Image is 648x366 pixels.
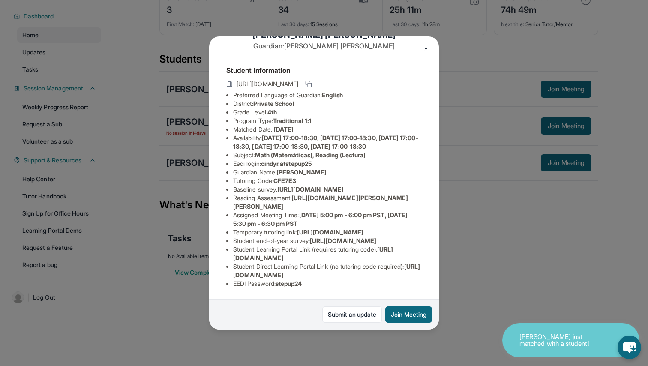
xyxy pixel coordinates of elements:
li: Student end-of-year survey : [233,237,422,245]
a: Submit an update [322,306,382,323]
li: Eedi login : [233,159,422,168]
span: Math (Matemáticas), Reading (Lectura) [255,151,366,159]
li: EEDI Password : [233,279,422,288]
span: cindyr.atstepup25 [261,160,312,167]
span: [URL][DOMAIN_NAME][PERSON_NAME][PERSON_NAME] [233,194,408,210]
li: Guardian Name : [233,168,422,177]
li: Preferred Language of Guardian: [233,91,422,99]
span: [DATE] 17:00-18:30, [DATE] 17:00-18:30, [DATE] 17:00-18:30, [DATE] 17:00-18:30, [DATE] 17:00-18:30 [233,134,418,150]
span: Traditional 1:1 [273,117,312,124]
li: Assigned Meeting Time : [233,211,422,228]
span: [URL][DOMAIN_NAME] [297,228,363,236]
span: CFE7E3 [273,177,296,184]
li: Student Learning Portal Link (requires tutoring code) : [233,245,422,262]
button: chat-button [618,336,641,359]
li: Availability: [233,134,422,151]
li: Subject : [233,151,422,159]
span: [URL][DOMAIN_NAME] [310,237,376,244]
button: Join Meeting [385,306,432,323]
span: [PERSON_NAME] [276,168,327,176]
li: Grade Level: [233,108,422,117]
span: English [322,91,343,99]
li: Matched Date: [233,125,422,134]
li: Temporary tutoring link : [233,228,422,237]
li: Reading Assessment : [233,194,422,211]
span: [DATE] 5:00 pm - 6:00 pm PST, [DATE] 5:30 pm - 6:30 pm PST [233,211,408,227]
span: [URL][DOMAIN_NAME] [237,80,298,88]
span: stepup24 [276,280,302,287]
li: Program Type: [233,117,422,125]
span: Private School [253,100,294,107]
p: Guardian: [PERSON_NAME] [PERSON_NAME] [226,41,422,51]
p: [PERSON_NAME] just matched with a student! [519,333,605,348]
span: 4th [267,108,277,116]
span: [URL][DOMAIN_NAME] [277,186,344,193]
li: Student Direct Learning Portal Link (no tutoring code required) : [233,262,422,279]
h4: Student Information [226,65,422,75]
li: Tutoring Code : [233,177,422,185]
li: District: [233,99,422,108]
img: Close Icon [423,46,429,53]
li: Baseline survey : [233,185,422,194]
span: [DATE] [274,126,294,133]
button: Copy link [303,79,314,89]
